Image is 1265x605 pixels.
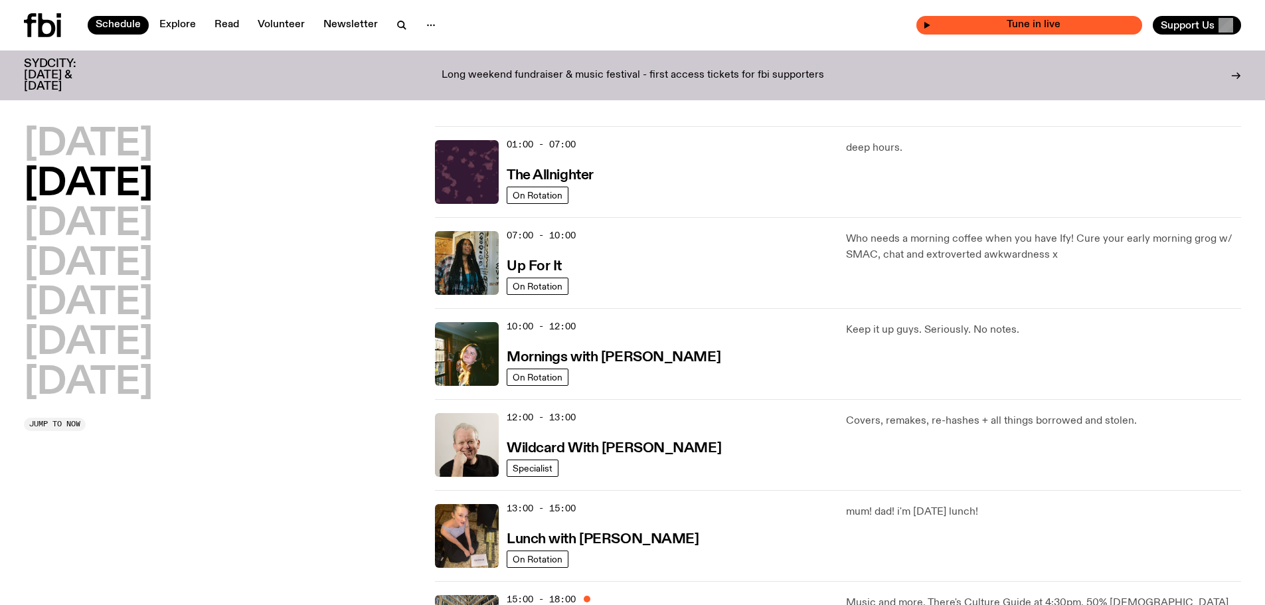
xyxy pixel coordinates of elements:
span: 12:00 - 13:00 [507,411,576,424]
span: 01:00 - 07:00 [507,138,576,151]
h3: Up For It [507,260,562,274]
h3: Mornings with [PERSON_NAME] [507,351,720,365]
span: 10:00 - 12:00 [507,320,576,333]
p: Long weekend fundraiser & music festival - first access tickets for fbi supporters [442,70,824,82]
button: [DATE] [24,246,153,283]
a: Lunch with [PERSON_NAME] [507,530,699,547]
a: The Allnighter [507,166,594,183]
p: Keep it up guys. Seriously. No notes. [846,322,1241,338]
span: On Rotation [513,190,562,200]
a: Specialist [507,460,558,477]
a: On Rotation [507,278,568,295]
h3: Lunch with [PERSON_NAME] [507,533,699,547]
h3: The Allnighter [507,169,594,183]
button: [DATE] [24,126,153,163]
img: Stuart is smiling charmingly, wearing a black t-shirt against a stark white background. [435,413,499,477]
p: Covers, remakes, re-hashes + all things borrowed and stolen. [846,413,1241,429]
img: Freya smiles coyly as she poses for the image. [435,322,499,386]
a: Explore [151,16,204,35]
a: On Rotation [507,369,568,386]
img: SLC lunch cover [435,504,499,568]
h3: Wildcard With [PERSON_NAME] [507,442,721,456]
button: [DATE] [24,365,153,402]
button: Jump to now [24,418,86,431]
a: Wildcard With [PERSON_NAME] [507,439,721,456]
a: Volunteer [250,16,313,35]
a: On Rotation [507,187,568,204]
span: Tune in live [931,20,1136,30]
button: [DATE] [24,285,153,322]
span: Specialist [513,463,552,473]
a: Mornings with [PERSON_NAME] [507,348,720,365]
p: Who needs a morning coffee when you have Ify! Cure your early morning grog w/ SMAC, chat and extr... [846,231,1241,263]
span: 07:00 - 10:00 [507,229,576,242]
span: On Rotation [513,281,562,291]
button: [DATE] [24,166,153,203]
span: Support Us [1161,19,1215,31]
h3: SYDCITY: [DATE] & [DATE] [24,58,109,92]
button: [DATE] [24,325,153,362]
p: mum! dad! i'm [DATE] lunch! [846,504,1241,520]
span: Jump to now [29,420,80,428]
a: Newsletter [315,16,386,35]
p: deep hours. [846,140,1241,156]
img: Ify - a Brown Skin girl with black braided twists, looking up to the side with her tongue stickin... [435,231,499,295]
button: [DATE] [24,206,153,243]
a: Schedule [88,16,149,35]
span: 13:00 - 15:00 [507,502,576,515]
button: Support Us [1153,16,1241,35]
span: On Rotation [513,372,562,382]
a: On Rotation [507,551,568,568]
a: Up For It [507,257,562,274]
span: On Rotation [513,554,562,564]
a: Read [207,16,247,35]
button: On Air[DATE] Arvos - With [PERSON_NAME]Tune in live [916,16,1142,35]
